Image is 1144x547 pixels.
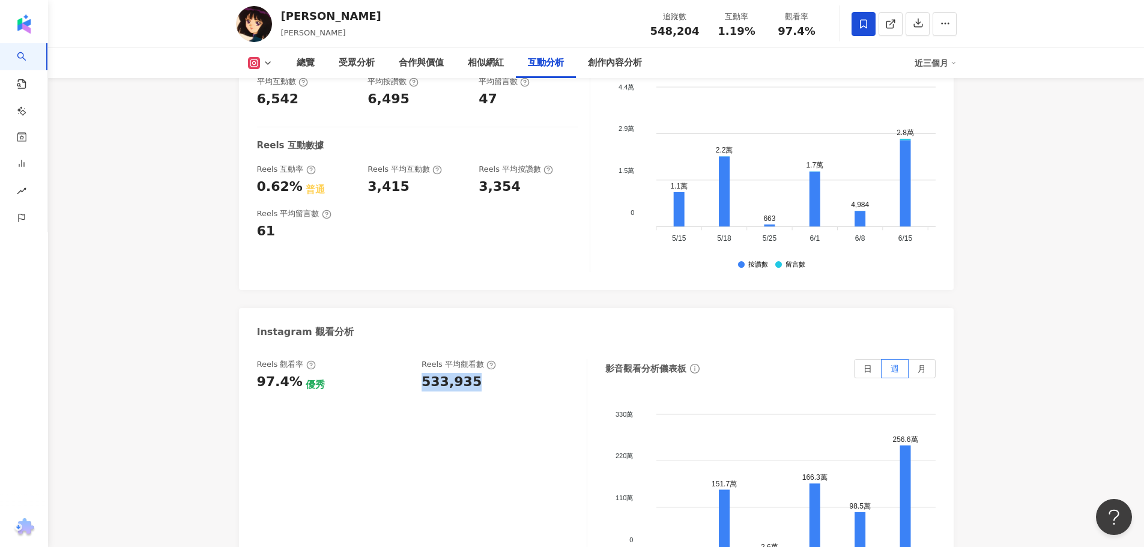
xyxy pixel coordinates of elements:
[688,362,701,375] span: info-circle
[915,53,957,73] div: 近三個月
[257,76,308,87] div: 平均互動數
[17,43,41,79] a: search
[616,411,633,418] tspan: 330萬
[297,56,315,70] div: 總覽
[774,11,820,23] div: 觀看率
[257,208,331,219] div: Reels 平均留言數
[257,373,303,391] div: 97.4%
[605,363,686,375] div: 影音觀看分析儀表板
[631,209,634,216] tspan: 0
[479,90,497,109] div: 47
[718,25,755,37] span: 1.19%
[257,90,299,109] div: 6,542
[422,359,496,370] div: Reels 平均觀看數
[619,83,634,91] tspan: 4.4萬
[257,222,276,241] div: 61
[748,261,768,269] div: 按讚數
[14,14,34,34] img: logo icon
[257,325,354,339] div: Instagram 觀看分析
[810,234,820,243] tspan: 6/1
[368,164,442,175] div: Reels 平均互動數
[281,8,381,23] div: [PERSON_NAME]
[306,378,325,391] div: 優秀
[650,25,700,37] span: 548,204
[778,25,815,37] span: 97.4%
[616,452,633,459] tspan: 220萬
[479,164,553,175] div: Reels 平均按讚數
[891,364,899,373] span: 週
[306,183,325,196] div: 普通
[619,167,634,174] tspan: 1.5萬
[588,56,642,70] div: 創作內容分析
[468,56,504,70] div: 相似網紅
[236,6,272,42] img: KOL Avatar
[281,28,346,37] span: [PERSON_NAME]
[479,178,521,196] div: 3,354
[616,494,633,501] tspan: 110萬
[368,76,419,87] div: 平均按讚數
[619,125,634,132] tspan: 2.9萬
[672,234,686,243] tspan: 5/15
[650,11,700,23] div: 追蹤數
[368,178,410,196] div: 3,415
[864,364,872,373] span: 日
[855,234,865,243] tspan: 6/8
[714,11,760,23] div: 互動率
[717,234,731,243] tspan: 5/18
[762,234,776,243] tspan: 5/25
[1096,499,1132,535] iframe: Help Scout Beacon - Open
[785,261,805,269] div: 留言數
[368,90,410,109] div: 6,495
[422,373,482,391] div: 533,935
[13,518,36,537] img: chrome extension
[257,139,324,152] div: Reels 互動數據
[399,56,444,70] div: 合作與價值
[918,364,926,373] span: 月
[629,536,633,543] tspan: 0
[17,179,26,206] span: rise
[898,234,912,243] tspan: 6/15
[479,76,530,87] div: 平均留言數
[528,56,564,70] div: 互動分析
[257,164,316,175] div: Reels 互動率
[339,56,375,70] div: 受眾分析
[257,178,303,196] div: 0.62%
[257,359,316,370] div: Reels 觀看率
